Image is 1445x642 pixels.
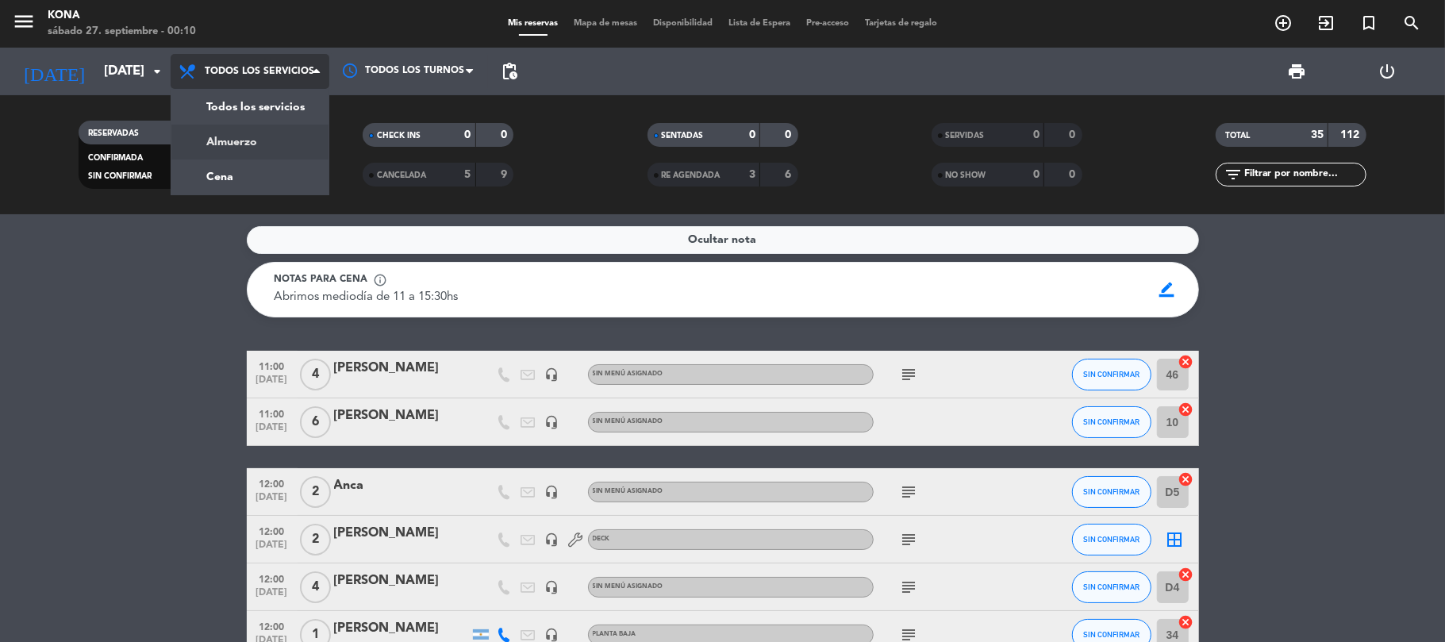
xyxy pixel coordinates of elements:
span: 4 [300,359,331,390]
span: PLANTA BAJA [593,631,636,637]
i: headset_mic [545,580,559,594]
i: cancel [1178,354,1194,370]
span: [DATE] [252,540,292,558]
span: SENTADAS [662,132,704,140]
span: pending_actions [500,62,519,81]
strong: 6 [785,169,794,180]
span: 2 [300,476,331,508]
span: SIN CONFIRMAR [1083,417,1139,426]
i: cancel [1178,614,1194,630]
span: TOTAL [1225,132,1250,140]
i: subject [900,365,919,384]
span: Sin menú asignado [593,583,663,590]
span: Todos los servicios [205,66,314,77]
div: LOG OUT [1343,48,1433,95]
span: SIN CONFIRMAR [1083,370,1139,379]
span: Pre-acceso [798,19,857,28]
span: NO SHOW [946,171,986,179]
i: arrow_drop_down [148,62,167,81]
span: [DATE] [252,587,292,605]
span: 11:00 [252,404,292,422]
i: cancel [1178,567,1194,582]
div: sábado 27. septiembre - 00:10 [48,24,196,40]
button: SIN CONFIRMAR [1072,359,1151,390]
span: RE AGENDADA [662,171,721,179]
strong: 0 [1033,169,1040,180]
i: cancel [1178,471,1194,487]
span: SERVIDAS [946,132,985,140]
i: subject [900,482,919,502]
span: SIN CONFIRMAR [88,172,152,180]
i: turned_in_not [1359,13,1378,33]
span: 12:00 [252,617,292,635]
i: power_settings_new [1378,62,1397,81]
span: border_color [1151,275,1182,305]
i: exit_to_app [1316,13,1335,33]
a: Cena [171,160,329,194]
span: CHECK INS [377,132,421,140]
span: CANCELADA [377,171,426,179]
button: SIN CONFIRMAR [1072,571,1151,603]
i: subject [900,578,919,597]
i: menu [12,10,36,33]
div: [PERSON_NAME] [334,358,469,379]
span: Mis reservas [500,19,566,28]
i: headset_mic [545,415,559,429]
span: 12:00 [252,474,292,492]
strong: 0 [1069,169,1078,180]
span: SIN CONFIRMAR [1083,535,1139,544]
span: Disponibilidad [645,19,721,28]
div: [PERSON_NAME] [334,571,469,591]
strong: 0 [785,129,794,140]
strong: 9 [501,169,510,180]
div: [PERSON_NAME] [334,618,469,639]
a: Almuerzo [171,125,329,160]
strong: 0 [749,129,755,140]
i: cancel [1178,402,1194,417]
span: 4 [300,571,331,603]
span: 11:00 [252,356,292,375]
i: add_circle_outline [1274,13,1293,33]
i: subject [900,530,919,549]
span: 6 [300,406,331,438]
span: Tarjetas de regalo [857,19,945,28]
div: [PERSON_NAME] [334,406,469,426]
span: Sin menú asignado [593,418,663,425]
span: [DATE] [252,375,292,393]
div: Anca [334,475,469,496]
span: Notas para cena [275,272,368,288]
i: headset_mic [545,628,559,642]
span: 2 [300,524,331,556]
span: DECK [593,536,610,542]
i: [DATE] [12,54,96,89]
strong: 0 [1033,129,1040,140]
span: Mapa de mesas [566,19,645,28]
strong: 112 [1340,129,1362,140]
strong: 0 [1069,129,1078,140]
button: SIN CONFIRMAR [1072,524,1151,556]
button: SIN CONFIRMAR [1072,406,1151,438]
span: 12:00 [252,521,292,540]
strong: 3 [749,169,755,180]
strong: 35 [1311,129,1324,140]
i: border_all [1166,530,1185,549]
i: headset_mic [545,532,559,547]
i: filter_list [1224,165,1243,184]
i: headset_mic [545,367,559,382]
span: print [1287,62,1306,81]
strong: 0 [501,129,510,140]
span: Sin menú asignado [593,488,663,494]
span: [DATE] [252,422,292,440]
i: headset_mic [545,485,559,499]
span: info_outline [374,273,388,287]
div: [PERSON_NAME] [334,523,469,544]
a: Todos los servicios [171,90,329,125]
strong: 5 [465,169,471,180]
strong: 0 [465,129,471,140]
button: SIN CONFIRMAR [1072,476,1151,508]
span: Abrimos mediodía de 11 a 15:30hs [275,291,459,303]
span: RESERVADAS [88,129,139,137]
span: Ocultar nota [689,231,757,249]
span: CONFIRMADA [88,154,143,162]
input: Filtrar por nombre... [1243,166,1366,183]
